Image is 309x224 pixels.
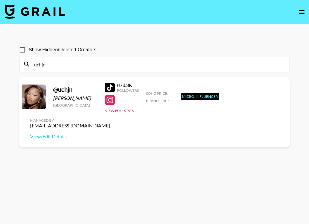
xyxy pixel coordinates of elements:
[30,133,110,139] a: View/Edit Details
[29,46,97,53] span: Show Hidden/Deleted Creators
[146,91,168,96] span: Song Price:
[53,86,98,93] div: @ uchjn
[117,88,139,93] div: Followers
[296,6,308,18] button: open drawer
[181,93,219,100] div: Micro-Influencer
[30,59,286,69] input: Search by User Name
[30,118,110,123] div: Managed By
[53,95,98,101] div: [PERSON_NAME]
[117,82,139,88] div: 878.3K
[30,123,110,129] div: [EMAIL_ADDRESS][DOMAIN_NAME]
[5,4,65,19] img: Grail Talent
[105,108,134,113] button: View Full Stats
[53,103,98,107] div: [GEOGRAPHIC_DATA]
[146,98,170,103] span: Brand Price:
